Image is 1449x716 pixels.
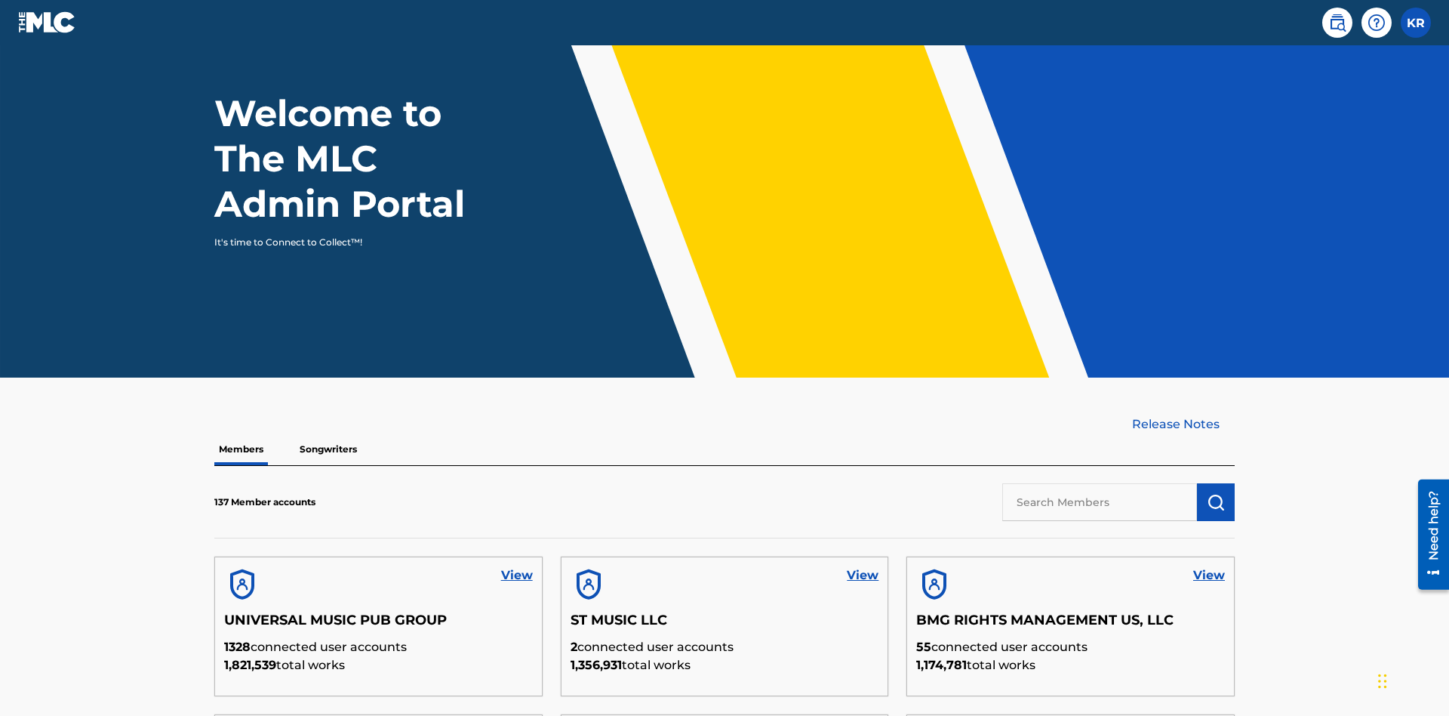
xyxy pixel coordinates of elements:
iframe: Chat Widget [1374,643,1449,716]
img: account [916,566,952,603]
img: MLC Logo [18,11,76,33]
a: Release Notes [1132,415,1235,434]
img: account [571,566,607,603]
div: Help [1361,8,1392,38]
h5: UNIVERSAL MUSIC PUB GROUP [224,612,533,638]
p: Members [214,434,268,465]
span: 2 [571,640,577,654]
p: total works [916,656,1225,674]
img: Search Works [1207,493,1225,511]
p: connected user accounts [571,638,879,656]
div: Drag [1378,659,1387,704]
span: 1,821,539 [224,658,276,672]
a: View [1193,566,1225,585]
span: 1,174,781 [916,658,967,672]
span: 1328 [224,640,251,654]
img: search [1328,14,1346,32]
h5: BMG RIGHTS MANAGEMENT US, LLC [916,612,1225,638]
h1: Welcome to The MLC Admin Portal [214,91,497,227]
p: total works [571,656,879,674]
p: Songwriters [295,434,361,465]
p: connected user accounts [224,638,533,656]
a: View [847,566,878,585]
span: 55 [916,640,931,654]
span: 1,356,931 [571,658,622,672]
img: account [224,566,260,603]
p: connected user accounts [916,638,1225,656]
h5: ST MUSIC LLC [571,612,879,638]
p: total works [224,656,533,674]
div: User Menu [1401,8,1431,38]
a: Public Search [1322,8,1352,38]
p: 137 Member accounts [214,495,315,509]
img: help [1367,14,1386,32]
input: Search Members [1002,483,1197,521]
iframe: Resource Center [1407,474,1449,597]
a: View [501,566,533,585]
p: It's time to Connect to Collect™! [214,236,476,249]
